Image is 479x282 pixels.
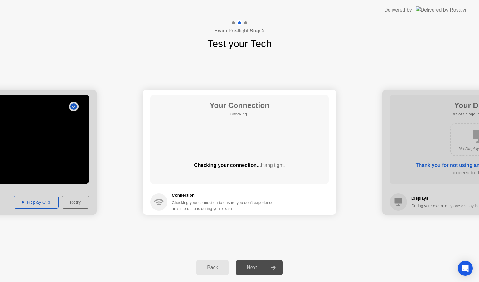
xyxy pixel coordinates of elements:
div: Checking your connection to ensure you don’t experience any interuptions during your exam [172,200,277,211]
button: Next [236,260,283,275]
h1: Your Connection [210,100,269,111]
span: Hang tight. [261,163,285,168]
div: Back [198,265,227,270]
h5: Checking.. [210,111,269,117]
h1: Test your Tech [207,36,272,51]
b: Step 2 [250,28,265,33]
div: Next [238,265,266,270]
h4: Exam Pre-flight: [214,27,265,35]
div: Delivered by [384,6,412,14]
button: Back [196,260,229,275]
img: Delivered by Rosalyn [416,6,468,13]
div: Checking your connection... [150,162,329,169]
div: Open Intercom Messenger [458,261,473,276]
h5: Connection [172,192,277,198]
